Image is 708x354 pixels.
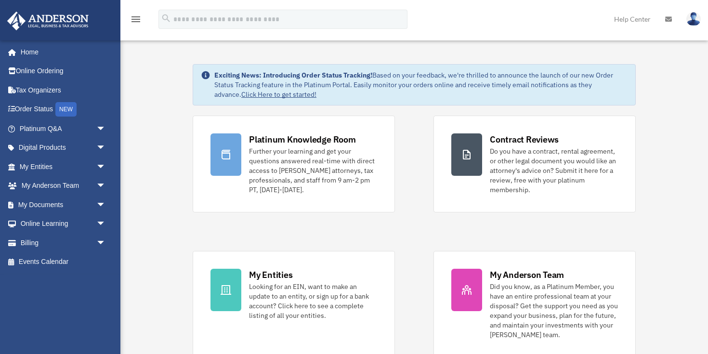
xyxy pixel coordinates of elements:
[249,269,292,281] div: My Entities
[433,116,636,212] a: Contract Reviews Do you have a contract, rental agreement, or other legal document you would like...
[490,146,618,195] div: Do you have a contract, rental agreement, or other legal document you would like an attorney's ad...
[4,12,92,30] img: Anderson Advisors Platinum Portal
[7,62,120,81] a: Online Ordering
[7,100,120,119] a: Order StatusNEW
[55,102,77,117] div: NEW
[7,157,120,176] a: My Entitiesarrow_drop_down
[96,176,116,196] span: arrow_drop_down
[249,282,377,320] div: Looking for an EIN, want to make an update to an entity, or sign up for a bank account? Click her...
[249,133,356,145] div: Platinum Knowledge Room
[490,269,564,281] div: My Anderson Team
[7,214,120,234] a: Online Learningarrow_drop_down
[7,138,120,157] a: Digital Productsarrow_drop_down
[490,133,559,145] div: Contract Reviews
[130,13,142,25] i: menu
[7,119,120,138] a: Platinum Q&Aarrow_drop_down
[96,138,116,158] span: arrow_drop_down
[7,252,120,272] a: Events Calendar
[249,146,377,195] div: Further your learning and get your questions answered real-time with direct access to [PERSON_NAM...
[686,12,701,26] img: User Pic
[490,282,618,340] div: Did you know, as a Platinum Member, you have an entire professional team at your disposal? Get th...
[96,214,116,234] span: arrow_drop_down
[214,70,628,99] div: Based on your feedback, we're thrilled to announce the launch of our new Order Status Tracking fe...
[161,13,171,24] i: search
[96,119,116,139] span: arrow_drop_down
[7,195,120,214] a: My Documentsarrow_drop_down
[96,233,116,253] span: arrow_drop_down
[7,176,120,196] a: My Anderson Teamarrow_drop_down
[96,195,116,215] span: arrow_drop_down
[7,42,116,62] a: Home
[96,157,116,177] span: arrow_drop_down
[193,116,395,212] a: Platinum Knowledge Room Further your learning and get your questions answered real-time with dire...
[130,17,142,25] a: menu
[214,71,372,79] strong: Exciting News: Introducing Order Status Tracking!
[241,90,316,99] a: Click Here to get started!
[7,233,120,252] a: Billingarrow_drop_down
[7,80,120,100] a: Tax Organizers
